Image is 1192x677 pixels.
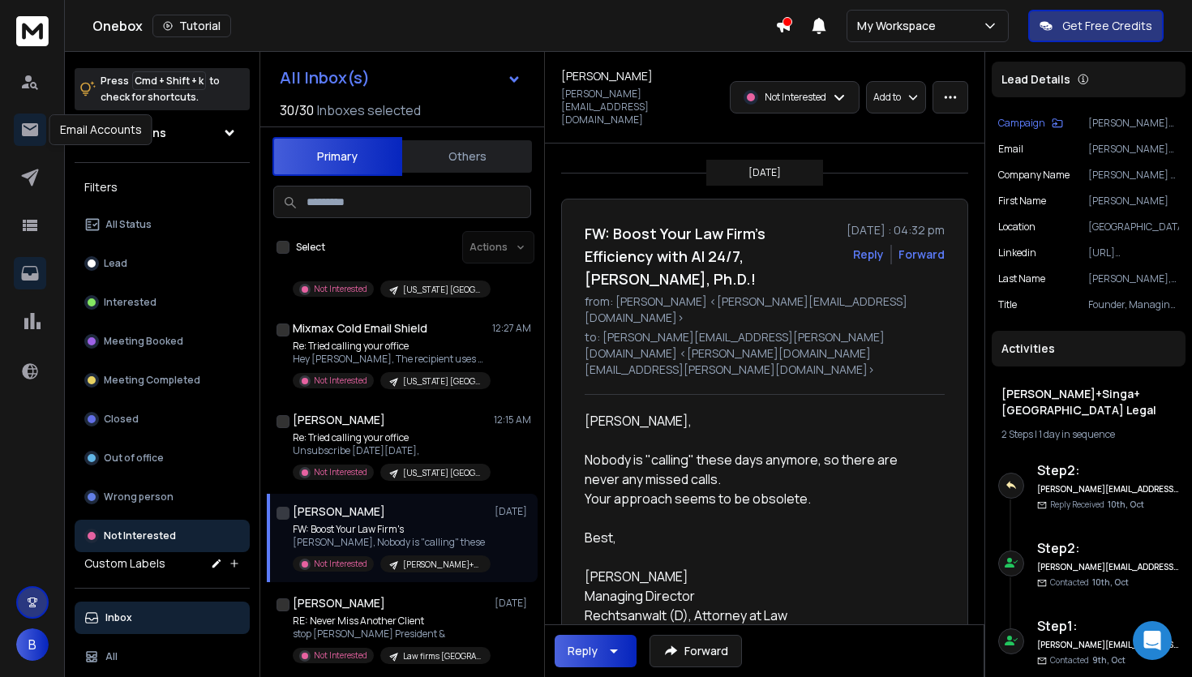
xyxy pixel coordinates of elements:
[998,221,1035,234] p: location
[650,635,742,667] button: Forward
[105,650,118,663] p: All
[492,322,531,335] p: 12:27 AM
[873,91,901,104] p: Add to
[1088,246,1179,259] p: [URL][DOMAIN_NAME]
[104,413,139,426] p: Closed
[1088,195,1179,208] p: [PERSON_NAME]
[293,503,385,520] h1: [PERSON_NAME]
[495,505,531,518] p: [DATE]
[104,491,174,503] p: Wrong person
[314,558,367,570] p: Not Interested
[293,412,385,428] h1: [PERSON_NAME]
[998,195,1046,208] p: First Name
[585,294,945,326] p: from: [PERSON_NAME] <[PERSON_NAME][EMAIL_ADDRESS][DOMAIN_NAME]>
[998,246,1036,259] p: linkedin
[75,247,250,280] button: Lead
[75,208,250,241] button: All Status
[1108,499,1144,510] span: 10th, Oct
[403,375,481,388] p: [US_STATE] [GEOGRAPHIC_DATA] legal
[75,481,250,513] button: Wrong person
[494,413,531,426] p: 12:15 AM
[104,452,164,465] p: Out of office
[75,641,250,673] button: All
[314,375,367,387] p: Not Interested
[75,176,250,199] h3: Filters
[75,602,250,634] button: Inbox
[403,559,481,571] p: [PERSON_NAME]+Singa+[GEOGRAPHIC_DATA] Legal
[293,444,487,457] p: Unsubscribe [DATE][DATE],
[1028,10,1164,42] button: Get Free Credits
[314,283,367,295] p: Not Interested
[75,117,250,149] button: All Campaigns
[75,286,250,319] button: Interested
[853,246,884,263] button: Reply
[49,114,152,145] div: Email Accounts
[1037,639,1179,651] h6: [PERSON_NAME][EMAIL_ADDRESS][PERSON_NAME][DOMAIN_NAME]
[1050,654,1126,666] p: Contacted
[296,241,325,254] label: Select
[765,91,826,104] p: Not Interested
[293,536,487,549] p: [PERSON_NAME], Nobody is "calling" these
[75,403,250,435] button: Closed
[132,71,206,90] span: Cmd + Shift + k
[293,353,487,366] p: Hey [PERSON_NAME], The recipient uses Mixmax
[75,364,250,396] button: Meeting Completed
[104,529,176,542] p: Not Interested
[1001,386,1176,418] h1: [PERSON_NAME]+Singa+[GEOGRAPHIC_DATA] Legal
[75,442,250,474] button: Out of office
[1088,221,1179,234] p: [GEOGRAPHIC_DATA]
[293,340,487,353] p: Re: Tried calling your office
[495,597,531,610] p: [DATE]
[561,68,653,84] h1: [PERSON_NAME]
[314,466,367,478] p: Not Interested
[1088,143,1179,156] p: [PERSON_NAME][EMAIL_ADDRESS][DOMAIN_NAME]
[403,467,481,479] p: [US_STATE] [GEOGRAPHIC_DATA] legal
[1088,272,1179,285] p: [PERSON_NAME], Ph.D.
[585,329,945,378] p: to: [PERSON_NAME][EMAIL_ADDRESS][PERSON_NAME][DOMAIN_NAME] <[PERSON_NAME][DOMAIN_NAME][EMAIL_ADDR...
[402,139,532,174] button: Others
[847,222,945,238] p: [DATE] : 04:32 pm
[105,218,152,231] p: All Status
[1050,576,1129,589] p: Contacted
[293,523,487,536] p: FW: Boost Your Law Firm's
[585,222,837,290] h1: FW: Boost Your Law Firm's Efficiency with AI 24/7, [PERSON_NAME], Ph.D.!
[104,257,127,270] p: Lead
[105,611,132,624] p: Inbox
[280,70,370,86] h1: All Inbox(s)
[992,331,1186,366] div: Activities
[1088,117,1179,130] p: [PERSON_NAME]+Singa+[GEOGRAPHIC_DATA] Legal
[314,649,367,662] p: Not Interested
[1092,654,1126,666] span: 9th, Oct
[16,628,49,661] button: B
[92,15,775,37] div: Onebox
[317,101,421,120] h3: Inboxes selected
[403,650,481,662] p: Law firms [GEOGRAPHIC_DATA]
[1092,576,1129,588] span: 10th, Oct
[293,320,427,336] h1: Mixmax Cold Email Shield
[857,18,942,34] p: My Workspace
[898,246,945,263] div: Forward
[267,62,534,94] button: All Inbox(s)
[998,169,1070,182] p: Company Name
[1037,538,1179,558] h6: Step 2 :
[998,117,1045,130] p: Campaign
[1050,499,1144,511] p: Reply Received
[104,374,200,387] p: Meeting Completed
[555,635,637,667] button: Reply
[998,143,1023,156] p: Email
[1037,616,1179,636] h6: Step 1 :
[293,615,487,628] p: RE: Never Miss Another Client
[104,335,183,348] p: Meeting Booked
[1037,561,1179,573] h6: [PERSON_NAME][EMAIL_ADDRESS][PERSON_NAME][DOMAIN_NAME]
[561,88,720,126] p: [PERSON_NAME][EMAIL_ADDRESS][DOMAIN_NAME]
[1037,461,1179,480] h6: Step 2 :
[84,555,165,572] h3: Custom Labels
[75,520,250,552] button: Not Interested
[748,166,781,179] p: [DATE]
[1088,298,1179,311] p: Founder, Managing Director
[998,272,1045,285] p: Last Name
[272,137,402,176] button: Primary
[293,595,385,611] h1: [PERSON_NAME]
[75,325,250,358] button: Meeting Booked
[1088,169,1179,182] p: [PERSON_NAME] & FAN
